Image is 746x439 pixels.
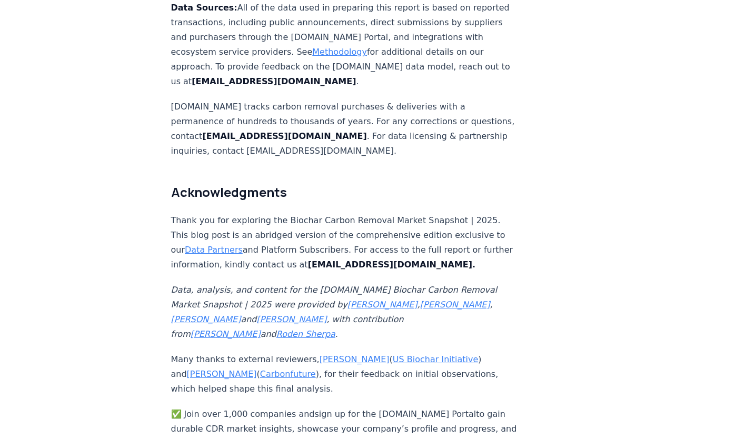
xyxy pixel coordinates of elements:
a: Data Partners [185,245,243,255]
em: Data, analysis, and content for the [DOMAIN_NAME] Biochar Carbon Removal Market Snapshot | 2025 w... [171,285,498,339]
a: US Biochar Initiative [393,354,478,364]
a: Methodology [312,47,367,57]
a: [PERSON_NAME] [420,300,490,310]
a: [PERSON_NAME] [171,314,241,324]
a: Roden Sherpa [276,329,335,339]
a: [PERSON_NAME] [191,329,261,339]
h2: Acknowledgments [171,184,520,201]
p: Thank you for exploring the Biochar Carbon Removal Market Snapshot | 2025. This blog post is an a... [171,213,520,272]
a: [PERSON_NAME] [187,369,257,379]
strong: [EMAIL_ADDRESS][DOMAIN_NAME]. [308,260,475,270]
p: [DOMAIN_NAME] tracks carbon removal purchases & deliveries with a permanence of hundreds to thous... [171,99,520,158]
p: Many thanks to external reviewers, ( ) and ( ), for their feedback on initial observations, which... [171,352,520,396]
strong: Data Sources: [171,3,237,13]
strong: [EMAIL_ADDRESS][DOMAIN_NAME] [202,131,366,141]
a: Carbonfuture [260,369,316,379]
a: [PERSON_NAME] [320,354,390,364]
p: All of the data used in preparing this report is based on reported transactions, including public... [171,1,520,89]
strong: [EMAIL_ADDRESS][DOMAIN_NAME] [192,76,356,86]
a: [PERSON_NAME] [347,300,417,310]
a: [PERSON_NAME] [257,314,327,324]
